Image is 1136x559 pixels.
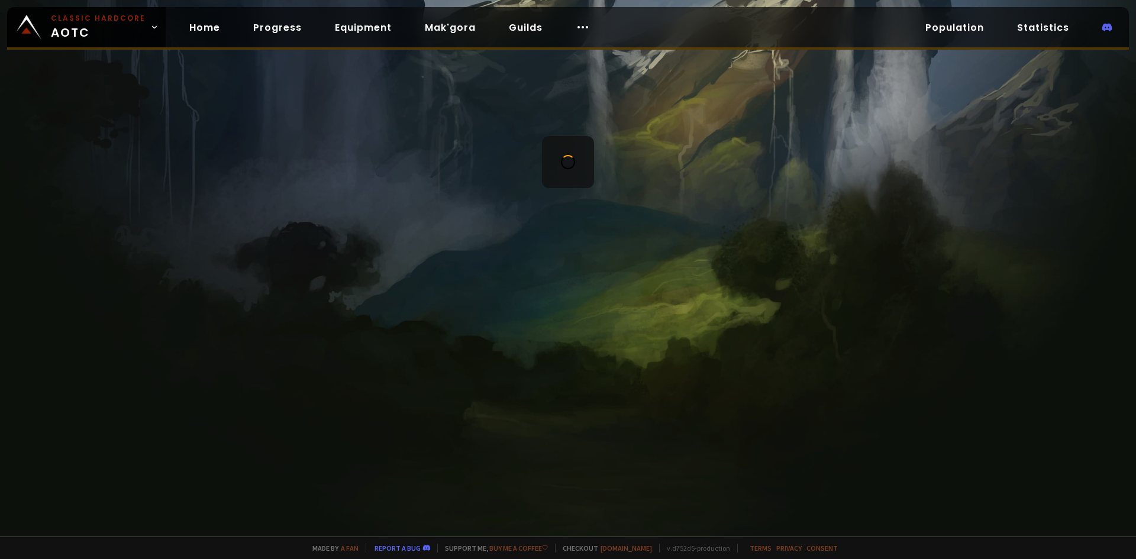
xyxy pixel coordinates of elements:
a: [DOMAIN_NAME] [601,544,652,552]
a: Report a bug [375,544,421,552]
a: Terms [750,544,772,552]
a: Home [180,15,230,40]
a: Buy me a coffee [489,544,548,552]
span: v. d752d5 - production [659,544,730,552]
a: Guilds [499,15,552,40]
span: Made by [305,544,359,552]
a: Population [916,15,993,40]
a: Classic HardcoreAOTC [7,7,166,47]
span: Checkout [555,544,652,552]
span: AOTC [51,13,146,41]
a: Privacy [776,544,802,552]
small: Classic Hardcore [51,13,146,24]
a: a fan [341,544,359,552]
a: Equipment [325,15,401,40]
span: Support me, [437,544,548,552]
a: Statistics [1008,15,1079,40]
a: Progress [244,15,311,40]
a: Mak'gora [415,15,485,40]
a: Consent [806,544,838,552]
